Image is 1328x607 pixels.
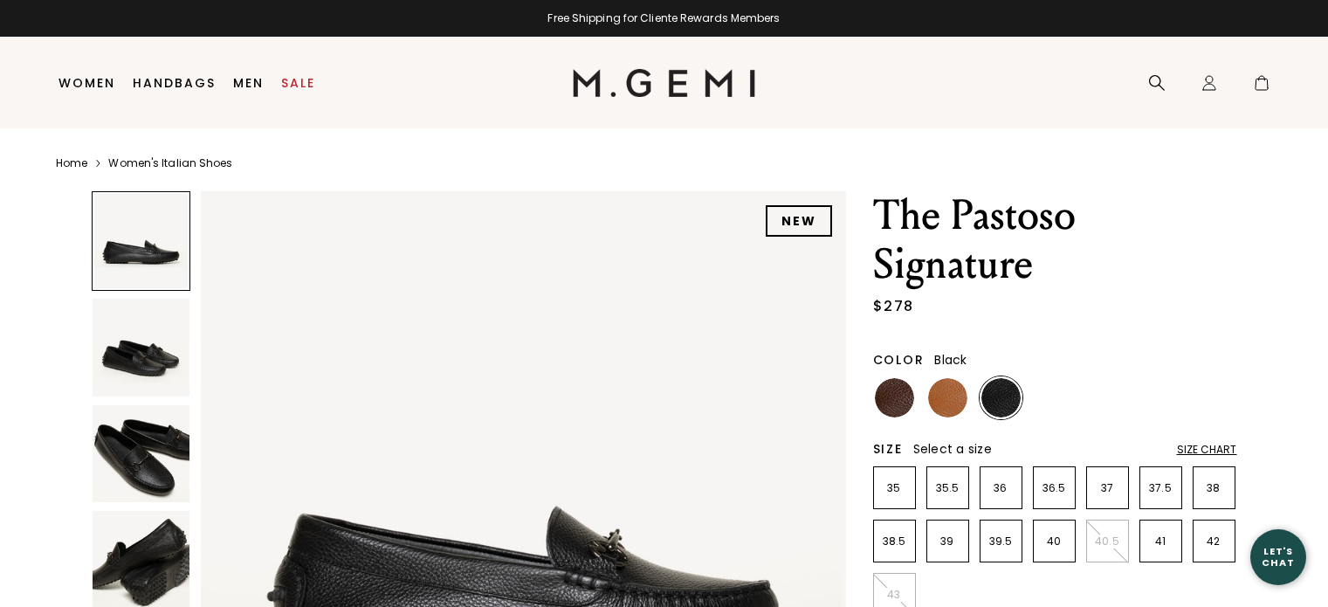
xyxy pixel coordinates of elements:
[1250,546,1306,568] div: Let's Chat
[58,76,115,90] a: Women
[981,378,1021,417] img: Black
[927,481,968,495] p: 35.5
[1034,535,1075,548] p: 40
[1140,535,1181,548] p: 41
[1177,443,1237,457] div: Size Chart
[873,296,914,317] div: $278
[766,205,832,237] div: NEW
[93,405,190,503] img: The Pastoso Signature
[873,442,903,456] h2: Size
[133,76,216,90] a: Handbags
[573,69,755,97] img: M.Gemi
[873,191,1237,289] h1: The Pastoso Signature
[1087,535,1128,548] p: 40.5
[875,378,914,417] img: Chocolate
[281,76,315,90] a: Sale
[1194,535,1235,548] p: 42
[913,440,992,458] span: Select a size
[1194,481,1235,495] p: 38
[928,378,967,417] img: Tan
[1034,481,1075,495] p: 36.5
[1140,481,1181,495] p: 37.5
[873,353,925,367] h2: Color
[874,588,915,602] p: 43
[874,535,915,548] p: 38.5
[1087,481,1128,495] p: 37
[233,76,264,90] a: Men
[874,481,915,495] p: 35
[981,535,1022,548] p: 39.5
[93,299,190,397] img: The Pastoso Signature
[927,535,968,548] p: 39
[934,351,967,369] span: Black
[108,156,232,170] a: Women's Italian Shoes
[981,481,1022,495] p: 36
[56,156,87,170] a: Home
